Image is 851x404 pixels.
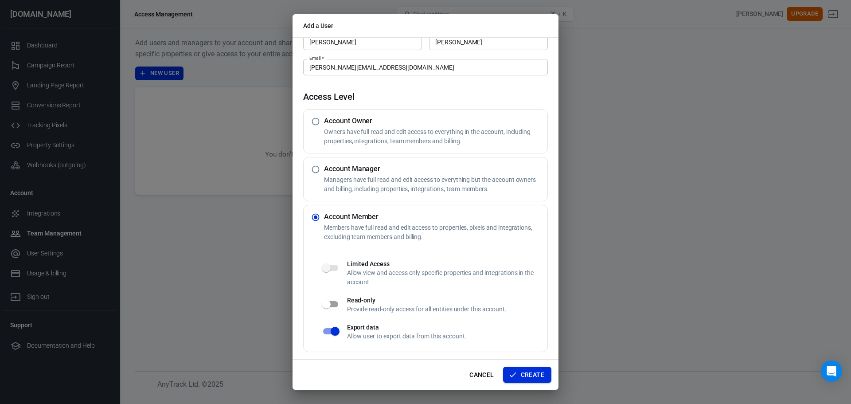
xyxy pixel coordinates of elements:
h6: Limited Access [347,259,547,268]
div: Customize access for members is coming soon! [318,256,547,290]
h6: Export data [347,323,547,332]
input: John [303,34,422,50]
p: Allow user to export data from this account. [347,332,547,341]
p: Owners have full read and edit access to everything in the account, including properties, integra... [324,127,544,146]
p: Provide read-only access for all entities under this account. [347,305,547,314]
label: Email [309,55,324,62]
h6: Read-only [347,296,547,305]
h5: Account Manager [324,165,544,173]
h5: Account Owner [324,117,544,126]
p: Allow view and access only specific properties and integrations in the account [347,268,547,287]
h4: Access Level [303,91,548,102]
input: john.doe@work.com [303,59,548,75]
button: Cancel [466,367,497,383]
div: Open Intercom Messenger [821,361,842,382]
h5: Account Member [324,212,544,221]
button: Create [503,367,551,383]
input: Doe [429,34,548,50]
p: Members have full read and edit access to properties, pixels and integrations, excluding team mem... [324,223,544,242]
p: Managers have full read and edit access to everything but the account owners and billing, includi... [324,175,544,194]
h2: Add a User [293,14,558,37]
